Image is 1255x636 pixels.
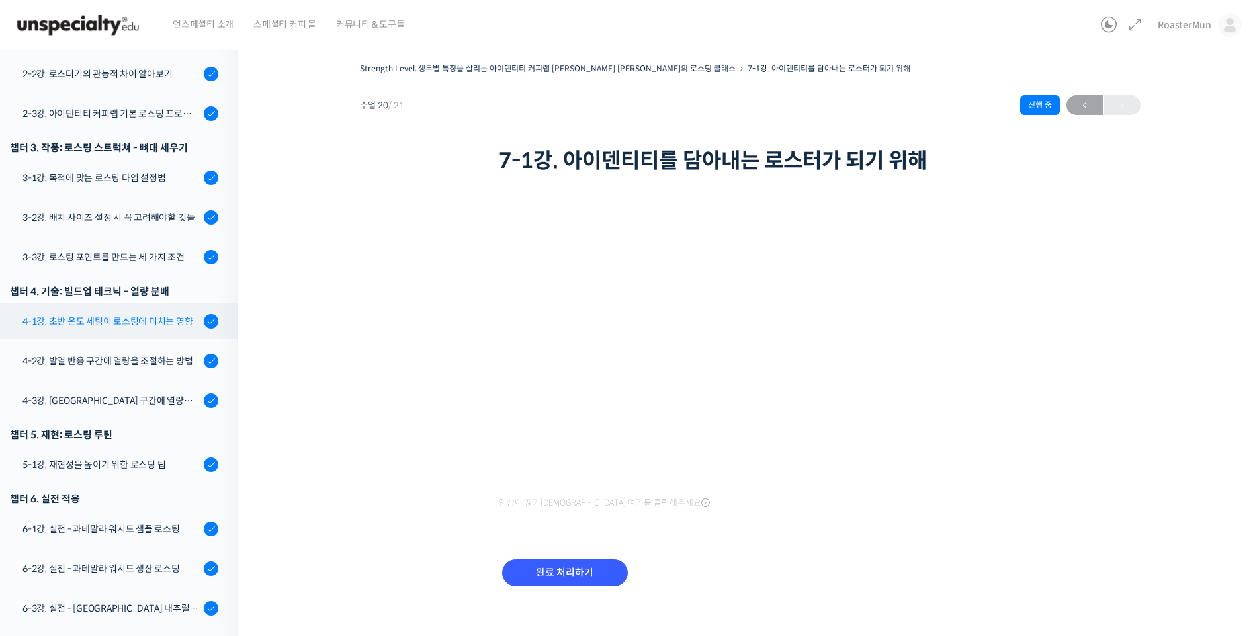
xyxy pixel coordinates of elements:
span: 대화 [121,440,137,450]
div: 3-1강. 목적에 맞는 로스팅 타임 설정법 [22,171,200,185]
div: 4-3강. [GEOGRAPHIC_DATA] 구간에 열량을 조절하는 방법 [22,393,200,408]
div: 진행 중 [1020,95,1060,115]
div: 챕터 6. 실전 적용 [10,490,218,508]
h1: 7-1강. 아이덴티티를 담아내는 로스터가 되기 위해 [499,148,1002,173]
a: Strength Level, 생두별 특징을 살리는 아이덴티티 커피랩 [PERSON_NAME] [PERSON_NAME]의 로스팅 클래스 [360,63,736,73]
div: 챕터 5. 재현: 로스팅 루틴 [10,426,218,444]
a: 대화 [87,419,171,452]
div: 챕터 3. 작풍: 로스팅 스트럭쳐 - 뼈대 세우기 [10,139,218,157]
div: 2-3강. 아이덴티티 커피랩 기본 로스팅 프로파일 세팅 [22,106,200,121]
span: / 21 [388,100,404,111]
div: 4-2강. 발열 반응 구간에 열량을 조절하는 방법 [22,354,200,368]
a: 7-1강. 아이덴티티를 담아내는 로스터가 되기 위해 [748,63,910,73]
input: 완료 처리하기 [502,559,628,586]
div: 5-1강. 재현성을 높이기 위한 로스팅 팁 [22,457,200,472]
a: ←이전 [1066,95,1103,115]
span: 홈 [42,439,50,450]
div: 6-3강. 실전 - [GEOGRAPHIC_DATA] 내추럴 샘플 로스팅 [22,601,200,616]
a: 설정 [171,419,254,452]
span: 영상이 끊기[DEMOGRAPHIC_DATA] 여기를 클릭해주세요 [499,498,710,508]
a: 홈 [4,419,87,452]
div: 2-2강. 로스터기의 관능적 차이 알아보기 [22,67,200,81]
div: 6-2강. 실전 - 과테말라 워시드 생산 로스팅 [22,561,200,576]
div: 6-1강. 실전 - 과테말라 워시드 샘플 로스팅 [22,522,200,536]
div: 3-2강. 배치 사이즈 설정 시 꼭 고려해야할 것들 [22,210,200,225]
span: 수업 20 [360,101,404,110]
span: ← [1066,97,1103,114]
span: 설정 [204,439,220,450]
div: 3-3강. 로스팅 포인트를 만드는 세 가지 조건 [22,250,200,264]
div: 챕터 4. 기술: 빌드업 테크닉 - 열량 분배 [10,282,218,300]
div: 4-1강. 초반 온도 세팅이 로스팅에 미치는 영향 [22,314,200,329]
span: RoasterMun [1158,19,1211,31]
